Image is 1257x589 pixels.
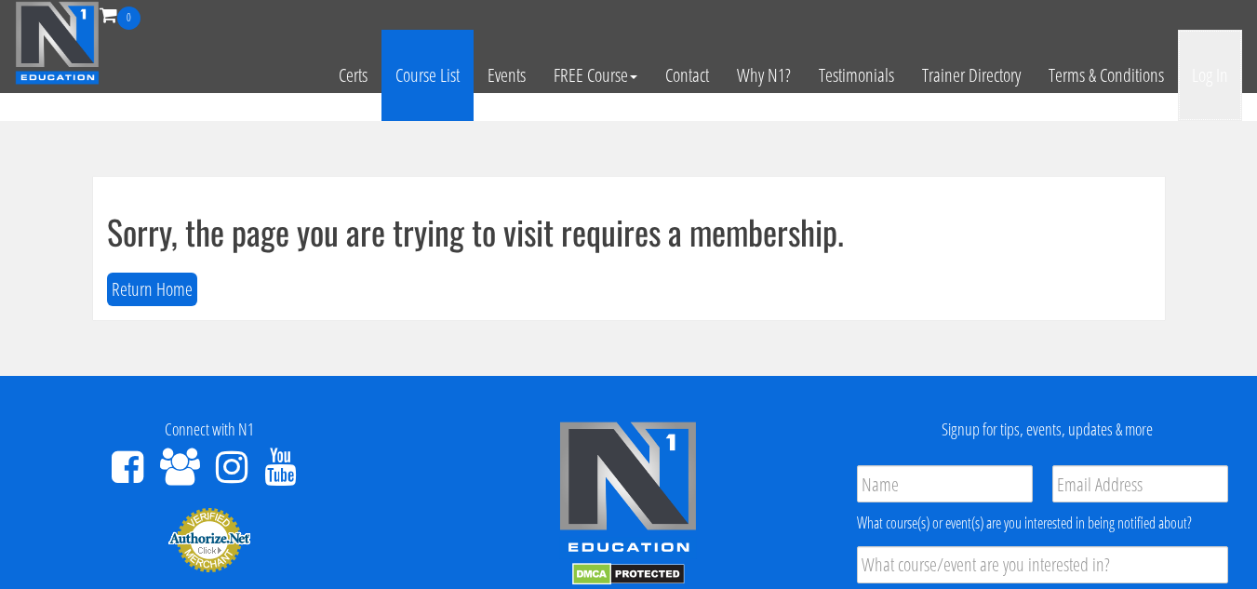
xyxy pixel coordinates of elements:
input: Name [857,465,1033,502]
a: Testimonials [805,30,908,121]
h1: Sorry, the page you are trying to visit requires a membership. [107,213,1151,250]
button: Return Home [107,273,197,307]
h4: Signup for tips, events, updates & more [852,421,1243,439]
a: Course List [381,30,474,121]
a: Log In [1178,30,1242,121]
a: 0 [100,2,140,27]
a: Events [474,30,540,121]
a: Contact [651,30,723,121]
h4: Connect with N1 [14,421,405,439]
input: What course/event are you interested in? [857,546,1228,583]
a: Terms & Conditions [1035,30,1178,121]
a: Why N1? [723,30,805,121]
img: n1-edu-logo [558,421,698,558]
div: What course(s) or event(s) are you interested in being notified about? [857,512,1228,534]
img: n1-education [15,1,100,85]
a: FREE Course [540,30,651,121]
a: Trainer Directory [908,30,1035,121]
a: Certs [325,30,381,121]
img: Authorize.Net Merchant - Click to Verify [167,506,251,573]
img: DMCA.com Protection Status [572,563,685,585]
span: 0 [117,7,140,30]
input: Email Address [1052,465,1228,502]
